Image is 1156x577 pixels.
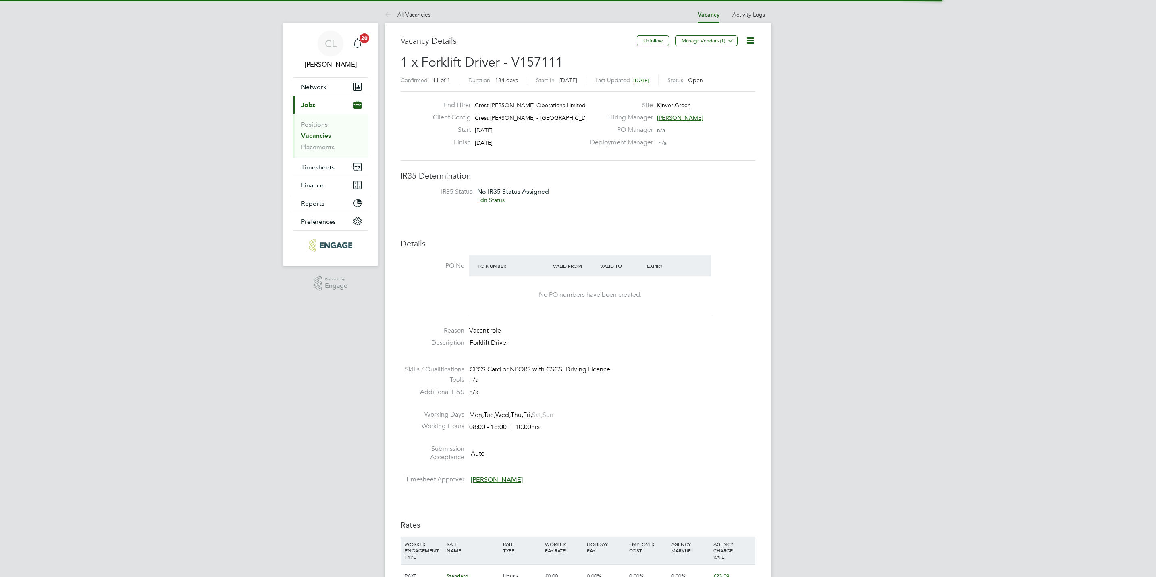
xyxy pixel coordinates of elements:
span: 20 [360,33,369,43]
label: End Hirer [426,101,471,110]
span: Finance [301,181,324,189]
span: Crest [PERSON_NAME] - [GEOGRAPHIC_DATA] [475,114,598,121]
span: n/a [469,376,478,384]
div: PO Number [476,258,551,273]
label: Working Hours [401,422,464,431]
a: Powered byEngage [314,276,348,291]
button: Jobs [293,96,368,114]
label: Description [401,339,464,347]
div: WORKER ENGAGEMENT TYPE [403,537,445,564]
div: No PO numbers have been created. [477,291,703,299]
div: WORKER PAY RATE [543,537,585,558]
span: Crest [PERSON_NAME] Operations Limited [475,102,586,109]
a: CL[PERSON_NAME] [293,31,368,69]
div: HOLIDAY PAY [585,537,627,558]
div: AGENCY MARKUP [669,537,711,558]
span: Sat, [532,411,543,419]
span: [PERSON_NAME] [471,476,523,484]
label: Start In [536,77,555,84]
p: Forklift Driver [470,339,755,347]
span: Auto [471,449,484,457]
div: AGENCY CHARGE RATE [711,537,753,564]
label: Skills / Qualifications [401,365,464,374]
h3: Rates [401,520,755,530]
a: Vacancies [301,132,331,140]
span: Kinver Green [657,102,691,109]
h3: Details [401,238,755,249]
span: 11 of 1 [432,77,450,84]
span: Tue, [484,411,495,419]
span: Network [301,83,326,91]
span: No IR35 Status Assigned [477,187,549,195]
label: IR35 Status [409,187,472,196]
label: Deployment Manager [585,138,653,147]
span: 10.00hrs [511,423,540,431]
a: Positions [301,121,328,128]
h3: Vacancy Details [401,35,637,46]
button: Preferences [293,212,368,230]
span: CL [325,38,337,49]
span: [DATE] [475,127,493,134]
label: Finish [426,138,471,147]
span: [PERSON_NAME] [657,114,703,121]
span: Chloe Lyons [293,60,368,69]
nav: Main navigation [283,23,378,266]
label: Site [585,101,653,110]
button: Manage Vendors (1) [675,35,738,46]
label: PO No [401,262,464,270]
label: Confirmed [401,77,428,84]
label: Start [426,126,471,134]
span: Sun [543,411,553,419]
span: Wed, [495,411,511,419]
span: 1 x Forklift Driver - V157111 [401,54,563,70]
img: protechltd-logo-retina.png [309,239,352,252]
label: Status [667,77,683,84]
span: Thu, [511,411,523,419]
span: Mon, [469,411,484,419]
span: [DATE] [559,77,577,84]
a: Placements [301,143,335,151]
label: Timesheet Approver [401,475,464,484]
div: EMPLOYER COST [627,537,669,558]
span: Vacant role [469,327,501,335]
label: Working Days [401,410,464,419]
label: Submission Acceptance [401,445,464,462]
div: Valid To [598,258,645,273]
label: Tools [401,376,464,384]
label: Reason [401,327,464,335]
span: n/a [659,139,667,146]
span: Preferences [301,218,336,225]
button: Reports [293,194,368,212]
span: n/a [657,127,665,134]
span: Jobs [301,101,315,109]
span: [DATE] [475,139,493,146]
a: 20 [349,31,366,56]
a: Activity Logs [732,11,765,18]
a: Edit Status [477,196,505,204]
h3: IR35 Determination [401,171,755,181]
button: Timesheets [293,158,368,176]
span: Reports [301,200,324,207]
label: Duration [468,77,490,84]
a: All Vacancies [385,11,430,18]
span: Fri, [523,411,532,419]
a: Go to home page [293,239,368,252]
label: Hiring Manager [585,113,653,122]
button: Finance [293,176,368,194]
div: Jobs [293,114,368,158]
div: CPCS Card or NPORS with CSCS, Driving Licence [470,365,755,374]
span: Powered by [325,276,347,283]
span: 184 days [495,77,518,84]
div: RATE NAME [445,537,501,558]
button: Network [293,78,368,96]
span: n/a [469,388,478,396]
label: Additional H&S [401,388,464,396]
div: Expiry [645,258,692,273]
div: 08:00 - 18:00 [469,423,540,431]
a: Vacancy [698,11,719,18]
span: [DATE] [633,77,649,84]
div: RATE TYPE [501,537,543,558]
div: Valid From [551,258,598,273]
span: Open [688,77,703,84]
button: Unfollow [637,35,669,46]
